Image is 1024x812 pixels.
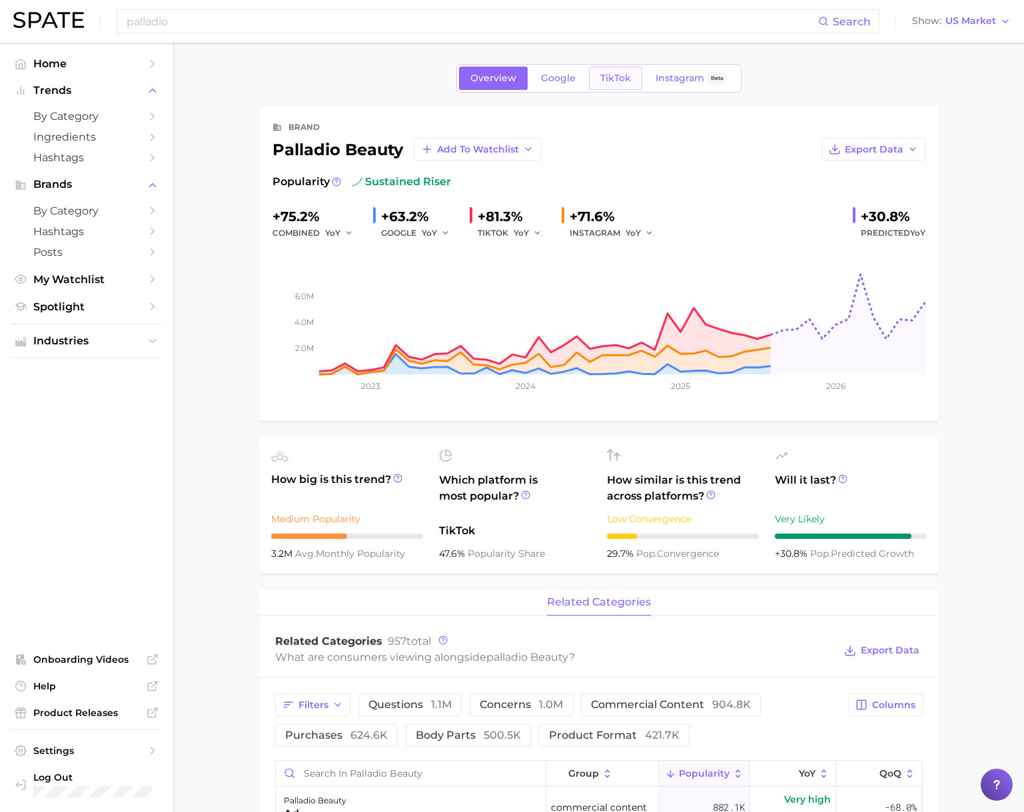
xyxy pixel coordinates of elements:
[439,523,591,539] span: TikTok
[271,511,423,527] div: Medium Popularity
[33,300,140,313] span: Spotlight
[468,548,545,560] span: popularity share
[285,730,388,741] span: purchases
[570,206,663,227] div: +71.6%
[33,273,140,286] span: My Watchlist
[636,548,657,560] abbr: popularity index
[295,548,316,560] abbr: average
[626,225,654,241] button: YoY
[478,206,551,227] div: +81.3%
[775,548,810,560] span: +30.8%
[350,729,388,741] span: 624.6k
[607,511,759,527] div: Low Convergence
[626,227,641,238] span: YoY
[33,225,140,238] span: Hashtags
[821,138,925,161] button: Export Data
[11,741,163,761] a: Settings
[645,729,680,741] span: 421.7k
[437,144,519,155] span: Add to Watchlist
[11,331,163,351] button: Industries
[909,13,1014,30] button: ShowUS Market
[368,699,452,710] span: questions
[784,791,831,807] span: Very high
[11,53,163,74] a: Home
[861,206,925,227] div: +30.8%
[272,138,541,161] div: palladio beauty
[484,729,521,741] span: 500.5k
[775,472,927,504] span: Will it last?
[656,73,704,84] span: Instagram
[478,225,551,241] div: TIKTOK
[750,761,836,787] button: YoY
[272,206,362,227] div: +75.2%
[275,693,350,716] button: Filters
[33,85,140,97] span: Trends
[607,472,759,504] span: How similar is this trend across platforms?
[11,81,163,101] button: Trends
[549,730,680,741] span: product format
[295,548,405,560] span: monthly popularity
[125,10,818,33] input: Search here for a brand, industry, or ingredient
[11,147,163,168] a: Hashtags
[530,67,587,90] a: Google
[33,57,140,70] span: Home
[775,511,927,527] div: Very Likely
[33,653,140,665] span: Onboarding Videos
[33,204,140,217] span: by Category
[33,110,140,123] span: by Category
[541,73,576,84] span: Google
[33,771,155,783] span: Log Out
[546,761,660,787] button: group
[607,534,759,539] div: 2 / 10
[679,768,730,779] span: Popularity
[912,17,941,25] span: Show
[11,201,163,221] a: by Category
[547,596,651,608] span: related categories
[11,106,163,127] a: by Category
[910,228,925,238] span: YoY
[11,296,163,317] a: Spotlight
[33,680,140,692] span: Help
[660,761,750,787] button: Popularity
[945,17,996,25] span: US Market
[480,699,563,710] span: concerns
[33,707,140,719] span: Product Releases
[11,242,163,262] a: Posts
[11,127,163,147] a: Ingredients
[275,635,382,647] span: Related Categories
[799,768,815,779] span: YoY
[515,381,535,391] tspan: 2024
[11,269,163,290] a: My Watchlist
[833,15,871,28] span: Search
[11,767,163,801] a: Log out. Currently logged in with e-mail leon@palladiobeauty.com.
[470,73,516,84] span: Overview
[570,225,663,241] div: INSTAGRAM
[361,381,380,391] tspan: 2023
[272,174,330,190] span: Popularity
[325,225,354,241] button: YoY
[325,227,340,238] span: YoY
[276,761,546,786] input: Search in palladio beauty
[33,151,140,164] span: Hashtags
[861,645,919,656] span: Export Data
[422,225,450,241] button: YoY
[271,548,295,560] span: 3.2m
[414,138,541,161] button: Add to Watchlist
[388,635,431,647] span: total
[514,225,542,241] button: YoY
[352,174,451,190] span: sustained riser
[284,793,346,809] div: palladio beauty
[13,12,84,28] img: SPATE
[381,225,459,241] div: GOOGLE
[607,548,636,560] span: 29.7%
[11,676,163,696] a: Help
[416,730,521,741] span: body parts
[11,175,163,195] button: Brands
[11,221,163,242] a: Hashtags
[845,144,903,155] span: Export Data
[33,745,140,757] span: Settings
[33,246,140,258] span: Posts
[775,534,927,539] div: 9 / 10
[671,381,690,391] tspan: 2025
[422,227,437,238] span: YoY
